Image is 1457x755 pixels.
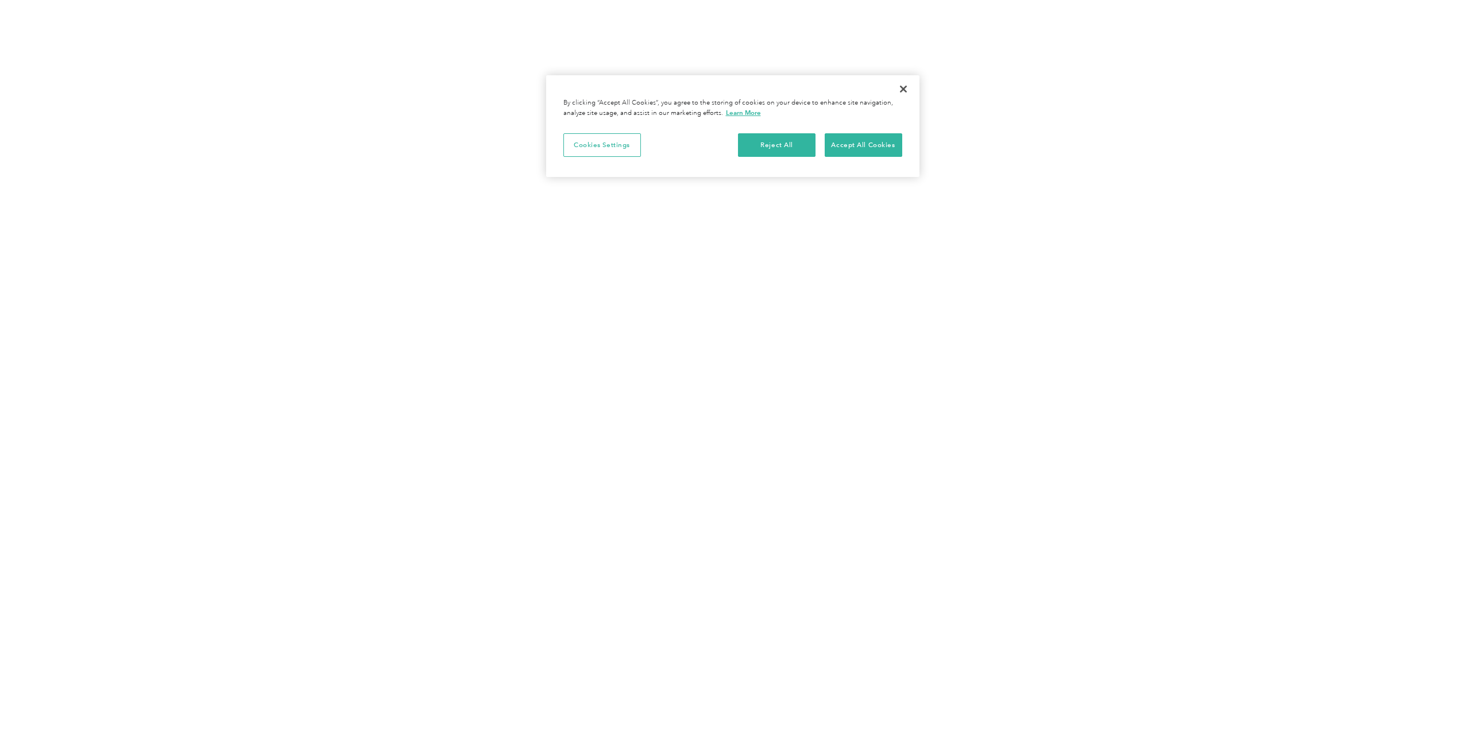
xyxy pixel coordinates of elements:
[546,75,919,177] div: Privacy
[738,133,816,157] button: Reject All
[726,109,761,117] a: More information about your privacy, opens in a new tab
[563,98,902,118] div: By clicking “Accept All Cookies”, you agree to the storing of cookies on your device to enhance s...
[891,76,916,102] button: Close
[563,133,641,157] button: Cookies Settings
[546,75,919,177] div: Cookie banner
[825,133,902,157] button: Accept All Cookies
